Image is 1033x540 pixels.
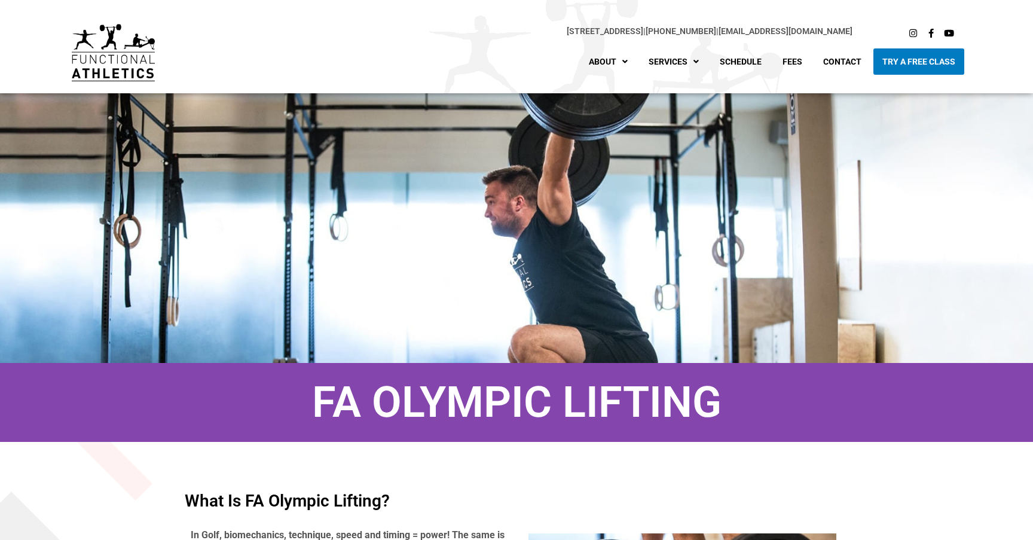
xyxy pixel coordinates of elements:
a: Services [640,48,708,75]
a: [EMAIL_ADDRESS][DOMAIN_NAME] [719,26,852,36]
span: | [567,26,646,36]
a: [STREET_ADDRESS] [567,26,643,36]
a: [PHONE_NUMBER] [646,26,716,36]
h1: FA Olympic Lifting [18,381,1015,424]
h4: What is FA Olympic Lifting? [185,493,848,510]
a: Schedule [711,48,771,75]
p: | [179,25,852,38]
img: default-logo [72,24,155,81]
a: Try A Free Class [873,48,964,75]
a: Contact [814,48,870,75]
a: About [580,48,637,75]
a: Fees [774,48,811,75]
